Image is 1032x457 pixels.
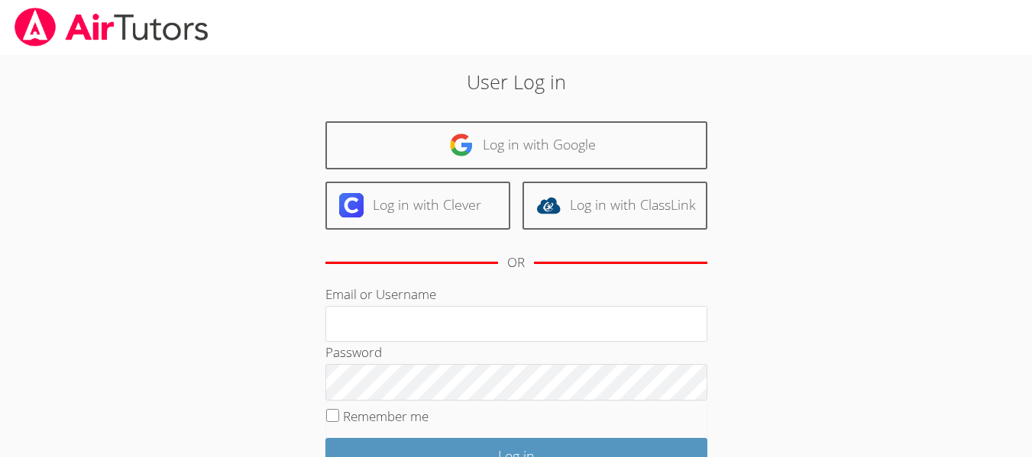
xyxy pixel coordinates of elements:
a: Log in with Google [325,121,707,169]
img: clever-logo-6eab21bc6e7a338710f1a6ff85c0baf02591cd810cc4098c63d3a4b26e2feb20.svg [339,193,364,217]
h2: User Log in [238,67,795,96]
img: classlink-logo-d6bb404cc1216ec64c9a2012d9dc4662098be43eaf13dc465df04b49fa7ab582.svg [536,193,561,217]
label: Remember me [343,407,429,425]
a: Log in with Clever [325,182,510,230]
label: Email or Username [325,285,436,303]
img: airtutors_banner-c4298cdbf04f3fff15de1276eac7730deb9818008684d7c2e4769d2f7ddbe033.png [13,8,210,47]
img: google-logo-50288ca7cdecda66e5e0955fdab243c47b7ad437acaf1139b6f446037453330a.svg [449,133,474,157]
a: Log in with ClassLink [522,182,707,230]
label: Password [325,343,382,361]
div: OR [507,252,525,274]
